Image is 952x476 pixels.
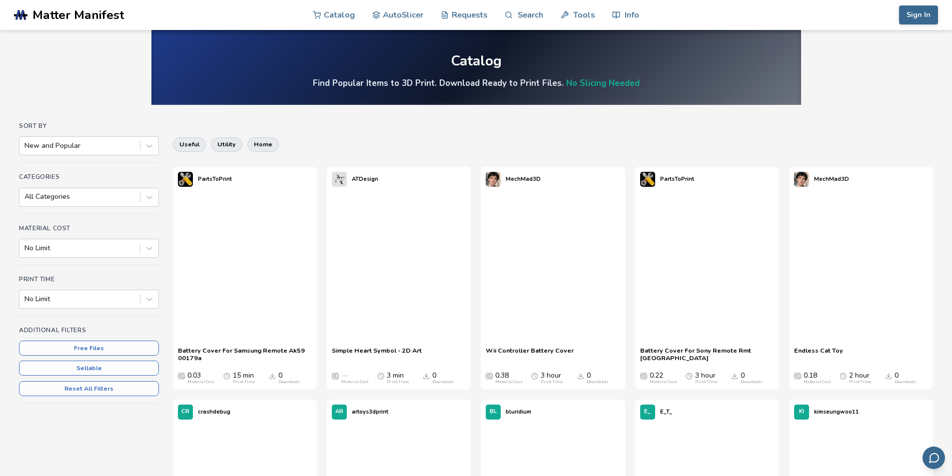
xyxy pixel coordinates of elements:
div: 0 [587,372,609,385]
div: 0 [895,372,917,385]
img: MechMad3D's profile [794,172,809,187]
button: Sign In [899,5,938,24]
a: No Slicing Needed [566,77,640,89]
span: Average Print Time [377,372,384,380]
a: Endless Cat Toy [794,347,843,362]
div: 0.22 [650,372,677,385]
a: Wii Controller Battery Cover [486,347,574,362]
p: E_T_ [660,407,672,417]
span: KI [799,409,804,415]
div: Material Cost [187,380,214,385]
div: 0 [432,372,454,385]
div: Material Cost [804,380,831,385]
span: — [341,372,348,380]
div: 0.03 [187,372,214,385]
p: ATDesign [352,174,378,184]
input: New and Popular [24,142,26,150]
a: ATDesign's profileATDesign [327,167,383,192]
div: Material Cost [495,380,522,385]
img: PartsToPrint's profile [178,172,193,187]
button: Sellable [19,361,159,376]
div: 3 min [387,372,409,385]
p: kimseungwoo11 [814,407,859,417]
div: Print Time [849,380,871,385]
button: Send feedback via email [923,447,945,469]
span: Average Print Time [531,372,538,380]
span: E_ [644,409,651,415]
img: MechMad3D's profile [486,172,501,187]
p: artoys3dprint [352,407,388,417]
div: Downloads [741,380,763,385]
span: Downloads [269,372,276,380]
div: Material Cost [650,380,677,385]
div: Print Time [387,380,409,385]
input: No Limit [24,244,26,252]
div: Downloads [587,380,609,385]
button: Reset All Filters [19,381,159,396]
div: Print Time [695,380,717,385]
h4: Additional Filters [19,327,159,334]
a: MechMad3D's profileMechMad3D [789,167,854,192]
span: AR [335,409,343,415]
h4: Find Popular Items to 3D Print. Download Ready to Print Files. [313,77,640,89]
button: utility [211,137,242,151]
input: All Categories [24,193,26,201]
p: bluridium [506,407,531,417]
span: BL [490,409,497,415]
img: ATDesign's profile [332,172,347,187]
span: Average Cost [486,372,493,380]
img: PartsToPrint's profile [640,172,655,187]
div: Print Time [541,380,563,385]
div: Material Cost [341,380,368,385]
h4: Categories [19,173,159,180]
span: Average Cost [794,372,801,380]
a: Battery Cover For Sony Remote Rmt [GEOGRAPHIC_DATA] [640,347,774,362]
span: Average Print Time [840,372,847,380]
div: 0.38 [495,372,522,385]
h4: Material Cost [19,225,159,232]
a: MechMad3D's profileMechMad3D [481,167,546,192]
span: Average Cost [332,372,339,380]
span: Average Print Time [686,372,693,380]
div: 3 hour [541,372,563,385]
span: Downloads [577,372,584,380]
div: 0 [741,372,763,385]
span: Average Cost [178,372,185,380]
span: Downloads [423,372,430,380]
button: Free Files [19,341,159,356]
span: Matter Manifest [32,8,124,22]
h4: Sort By [19,122,159,129]
span: CR [181,409,189,415]
a: Simple Heart Symbol - 2D Art [332,347,422,362]
p: MechMad3D [506,174,541,184]
p: PartsToPrint [660,174,694,184]
p: MechMad3D [814,174,849,184]
span: Downloads [885,372,892,380]
div: 0 [278,372,300,385]
span: Downloads [731,372,738,380]
div: Downloads [278,380,300,385]
h4: Print Time [19,276,159,283]
div: Catalog [451,53,502,69]
p: PartsToPrint [198,174,232,184]
span: Average Print Time [223,372,230,380]
div: Downloads [432,380,454,385]
div: 0.18 [804,372,831,385]
div: 15 min [233,372,255,385]
div: 3 hour [695,372,717,385]
button: home [247,137,279,151]
a: Battery Cover For Samsung Remote Ak59 00179a [178,347,312,362]
div: 2 hour [849,372,871,385]
a: PartsToPrint's profilePartsToPrint [635,167,699,192]
input: No Limit [24,295,26,303]
button: useful [173,137,206,151]
div: Downloads [895,380,917,385]
a: PartsToPrint's profilePartsToPrint [173,167,237,192]
p: crashdebug [198,407,230,417]
span: Average Cost [640,372,647,380]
